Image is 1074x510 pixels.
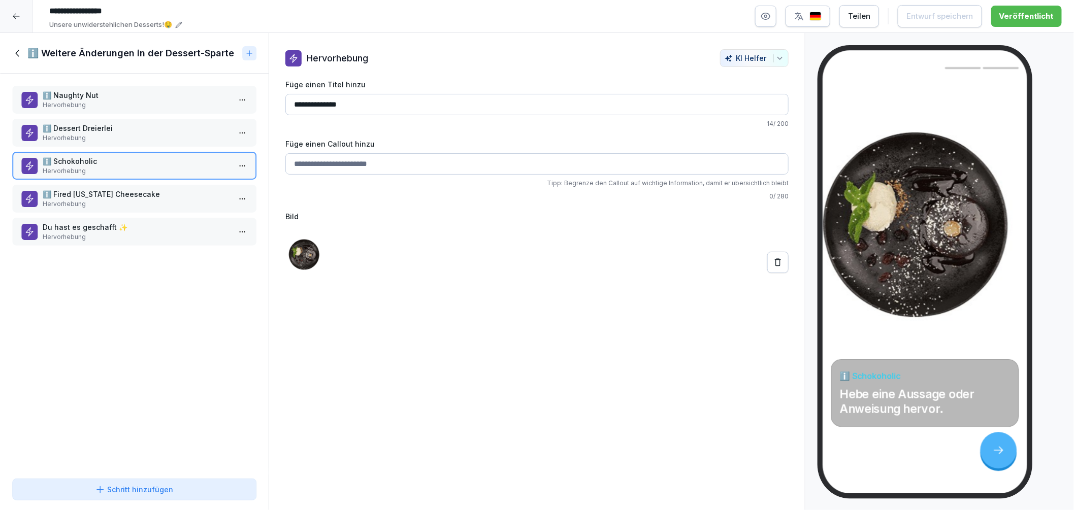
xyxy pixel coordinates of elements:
button: Schritt hinzufügen [12,479,256,500]
h4: ℹ️ Schokoholic [840,370,1010,382]
p: Hervorhebung [43,100,230,110]
img: de.svg [809,12,822,21]
div: Veröffentlicht [999,11,1054,22]
p: Hervorhebung [43,199,230,209]
div: Du hast es geschafft ✨Hervorhebung [12,218,256,246]
p: Hervorhebung [307,51,368,65]
p: Hebe eine Aussage oder Anweisung hervor. [840,387,1010,416]
p: Du hast es geschafft ✨ [43,222,230,232]
h1: ℹ️ Weitere Änderungen in der Dessert-Sparte [27,47,234,59]
div: ℹ️ Naughty NutHervorhebung [12,86,256,114]
div: Schritt hinzufügen [95,484,173,495]
p: ℹ️ Naughty Nut [43,90,230,100]
p: Hervorhebung [43,166,230,176]
div: KI Helfer [725,54,784,62]
p: 0 / 280 [285,192,789,201]
div: Entwurf speichern [906,11,973,22]
div: ℹ️ SchokoholicHervorhebung [12,152,256,180]
p: Hervorhebung [43,232,230,242]
p: 14 / 200 [285,119,789,128]
button: Veröffentlicht [991,6,1062,27]
p: ℹ️ Schokoholic [43,156,230,166]
div: ℹ️ Dessert DreierleiHervorhebung [12,119,256,147]
label: Füge einen Titel hinzu [285,79,789,90]
button: KI Helfer [720,49,789,67]
p: Tipp: Begrenze den Callout auf wichtige Information, damit er übersichtlich bleibt [285,179,789,188]
p: Hervorhebung [43,133,230,143]
button: Entwurf speichern [898,5,982,27]
p: ℹ️ Fired [US_STATE] Cheesecake [43,189,230,199]
label: Füge einen Callout hinzu [285,139,789,149]
div: Teilen [848,11,870,22]
button: Teilen [839,5,879,27]
div: ℹ️ Fired [US_STATE] CheesecakeHervorhebung [12,185,256,213]
p: Unsere unwiderstehlichen Desserts!🤤 [49,20,172,30]
p: ℹ️ Dessert Dreierlei [43,123,230,133]
label: Bild [285,211,789,222]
